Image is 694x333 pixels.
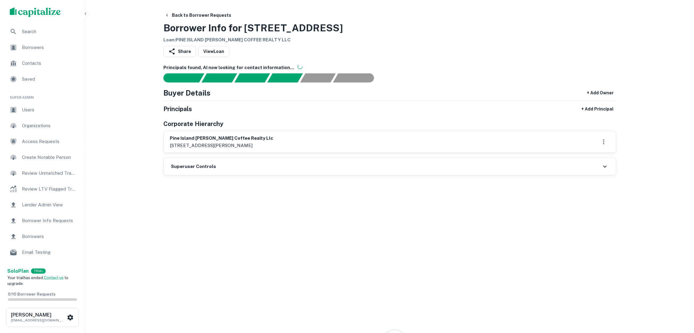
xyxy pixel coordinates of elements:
[22,75,76,83] span: Saved
[5,88,80,103] li: Super Admin
[22,170,76,177] span: Review Unmatched Transactions
[22,201,76,209] span: Lender Admin View
[163,37,343,44] h6: Loan : PINE ISLAND [PERSON_NAME] COFFEE REALTY LLC
[156,73,202,82] div: Sending borrower request to AI...
[5,198,80,212] a: Lender Admin View
[5,103,80,117] a: Users
[7,268,29,274] strong: Solo Plan
[22,44,76,51] span: Borrowers
[22,185,76,193] span: Review LTV Flagged Transactions
[300,73,336,82] div: Principals found, still searching for contact information. This may take time...
[163,21,343,35] h3: Borrower Info for [STREET_ADDRESS]
[171,163,216,170] h6: Superuser Controls
[234,73,270,82] div: Documents found, AI parsing details...
[162,10,234,21] button: Back to Borrower Requests
[170,135,273,142] h6: pine island [PERSON_NAME] coffee realty llc
[5,56,80,71] a: Contacts
[201,73,237,82] div: Your request is received and processing...
[7,275,68,286] span: Your trial has ended. to upgrade.
[5,166,80,181] a: Review Unmatched Transactions
[163,119,223,128] h5: Corporate Hierarchy
[198,46,229,57] a: ViewLoan
[11,313,66,317] h6: [PERSON_NAME]
[22,249,76,256] span: Email Testing
[163,104,192,114] h5: Principals
[22,217,76,224] span: Borrower Info Requests
[5,40,80,55] a: Borrowers
[5,72,80,86] a: Saved
[22,138,76,145] span: Access Requests
[31,268,46,274] div: TRIAL
[163,87,211,98] h4: Buyer Details
[5,118,80,133] a: Organizations
[163,46,196,57] button: Share
[267,73,303,82] div: Principals found, AI now looking for contact information...
[8,292,55,296] span: 0 / 10 Borrower Requests
[5,182,80,196] a: Review LTV Flagged Transactions
[6,308,79,327] button: [PERSON_NAME][EMAIL_ADDRESS][DOMAIN_NAME]
[22,28,76,35] span: Search
[10,7,61,17] img: capitalize-logo.png
[11,317,66,323] p: [EMAIL_ADDRESS][DOMAIN_NAME]
[584,87,616,98] button: + Add Owner
[579,103,616,114] button: + Add Principal
[22,233,76,240] span: Borrowers
[333,73,381,82] div: AI fulfillment process complete.
[22,154,76,161] span: Create Notable Person
[7,268,29,275] a: SoloPlan
[22,122,76,129] span: Organizations
[163,64,616,71] h6: Principals found, AI now looking for contact information...
[22,106,76,114] span: Users
[5,245,80,260] a: Email Testing
[664,284,694,314] iframe: Chat Widget
[22,60,76,67] span: Contacts
[44,275,64,280] a: Contact us
[5,150,80,165] a: Create Notable Person
[5,213,80,228] a: Borrower Info Requests
[5,229,80,244] a: Borrowers
[170,142,273,149] p: [STREET_ADDRESS][PERSON_NAME]
[5,24,80,39] a: Search
[5,134,80,149] a: Access Requests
